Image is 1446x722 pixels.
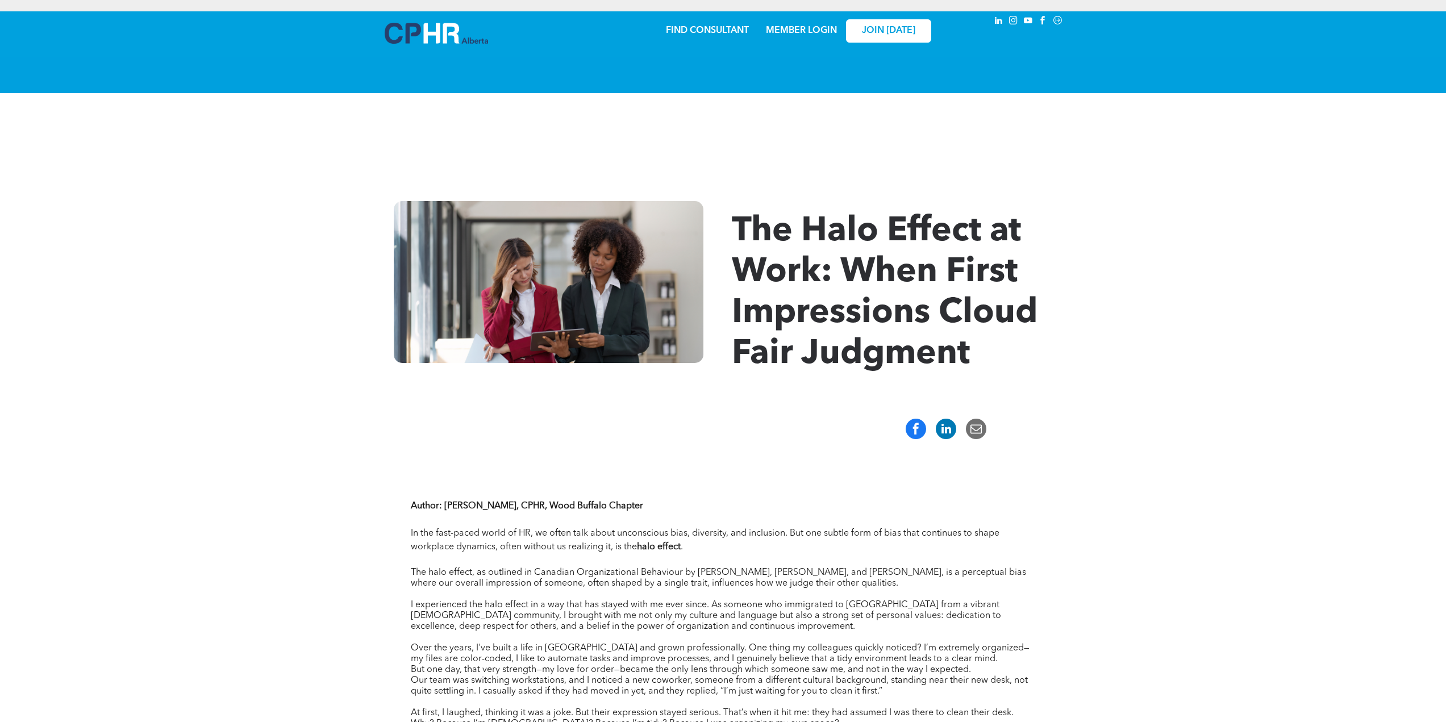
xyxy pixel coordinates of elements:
[666,26,749,35] a: FIND CONSULTANT
[993,14,1005,30] a: linkedin
[439,502,643,511] strong: : [PERSON_NAME], CPHR, Wood Buffalo Chapter
[411,676,1028,696] span: Our team was switching workstations, and I noticed a new coworker, someone from a different cultu...
[862,26,915,36] span: JOIN [DATE]
[846,19,931,43] a: JOIN [DATE]
[411,644,1030,663] span: Over the years, I've built a life in [GEOGRAPHIC_DATA] and grown professionally. One thing my col...
[411,600,1001,631] span: I experienced the halo effect in a way that has stayed with me ever since. As someone who immigra...
[1037,14,1049,30] a: facebook
[766,26,837,35] a: MEMBER LOGIN
[411,665,971,674] span: But one day, that very strength—my love for order—became the only lens through which someone saw ...
[411,502,439,511] strong: Author
[732,215,1037,372] span: The Halo Effect at Work: When First Impressions Cloud Fair Judgment
[1052,14,1064,30] a: Social network
[411,568,1026,588] span: The halo effect, as outlined in Canadian Organizational Behaviour by [PERSON_NAME], [PERSON_NAME]...
[1022,14,1035,30] a: youtube
[637,542,681,552] strong: halo effect
[411,527,1036,554] p: In the fast-paced world of HR, we often talk about unconscious bias, diversity, and inclusion. Bu...
[1007,14,1020,30] a: instagram
[385,23,488,44] img: A blue and white logo for cp alberta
